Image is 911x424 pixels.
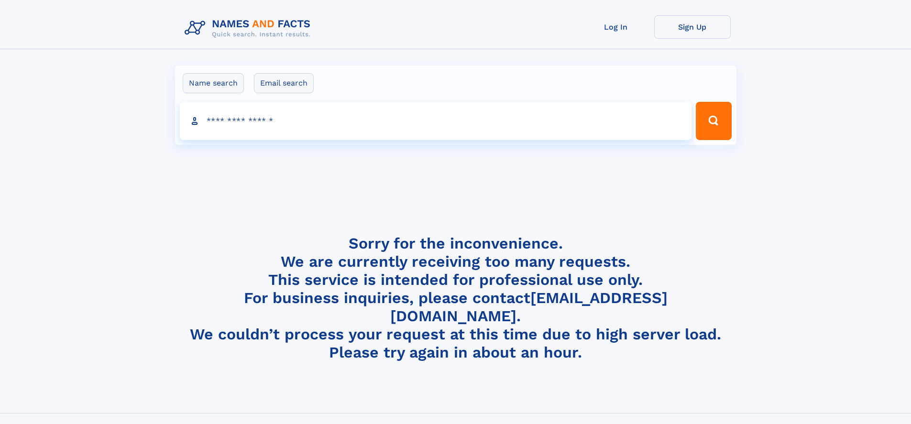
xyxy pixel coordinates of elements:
[578,15,654,39] a: Log In
[181,234,731,362] h4: Sorry for the inconvenience. We are currently receiving too many requests. This service is intend...
[696,102,731,140] button: Search Button
[254,73,314,93] label: Email search
[183,73,244,93] label: Name search
[181,15,318,41] img: Logo Names and Facts
[390,289,668,325] a: [EMAIL_ADDRESS][DOMAIN_NAME]
[180,102,692,140] input: search input
[654,15,731,39] a: Sign Up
